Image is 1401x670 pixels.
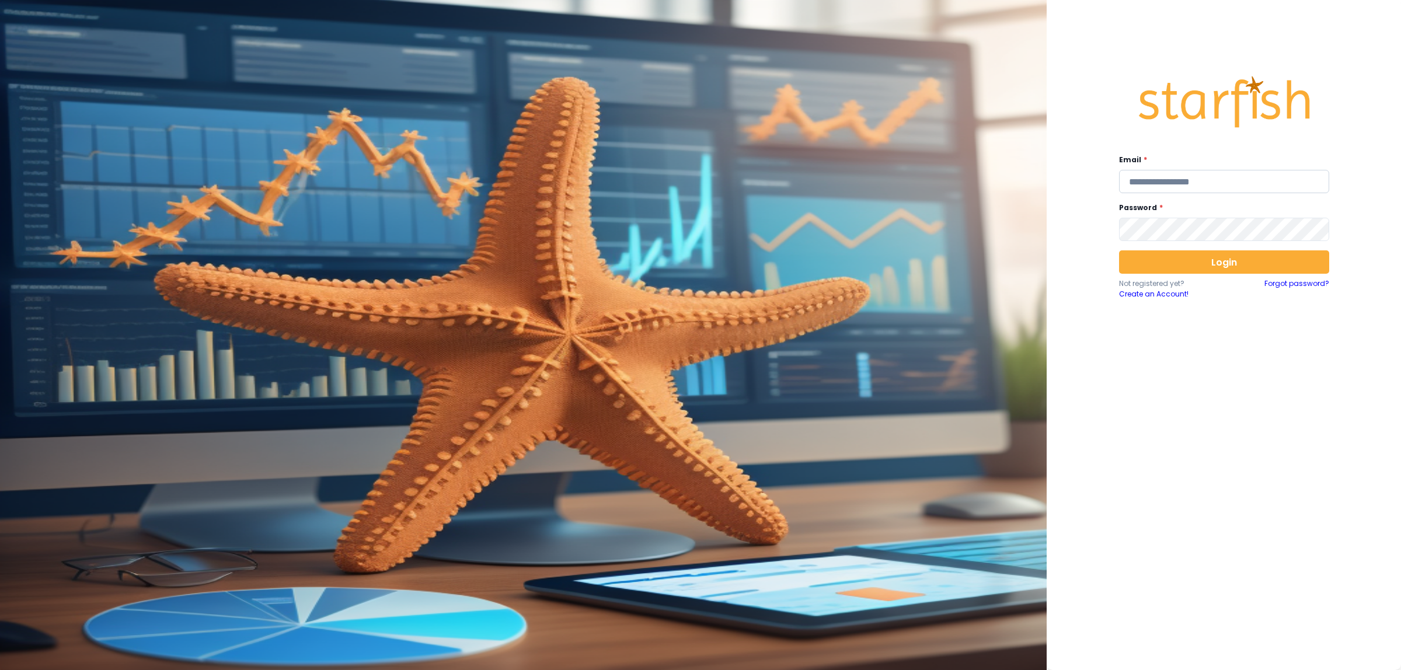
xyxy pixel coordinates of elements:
[1119,155,1322,165] label: Email
[1119,203,1322,213] label: Password
[1119,250,1329,274] button: Login
[1119,278,1224,289] p: Not registered yet?
[1119,289,1224,299] a: Create an Account!
[1264,278,1329,299] a: Forgot password?
[1137,65,1312,139] img: Logo.42cb71d561138c82c4ab.png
